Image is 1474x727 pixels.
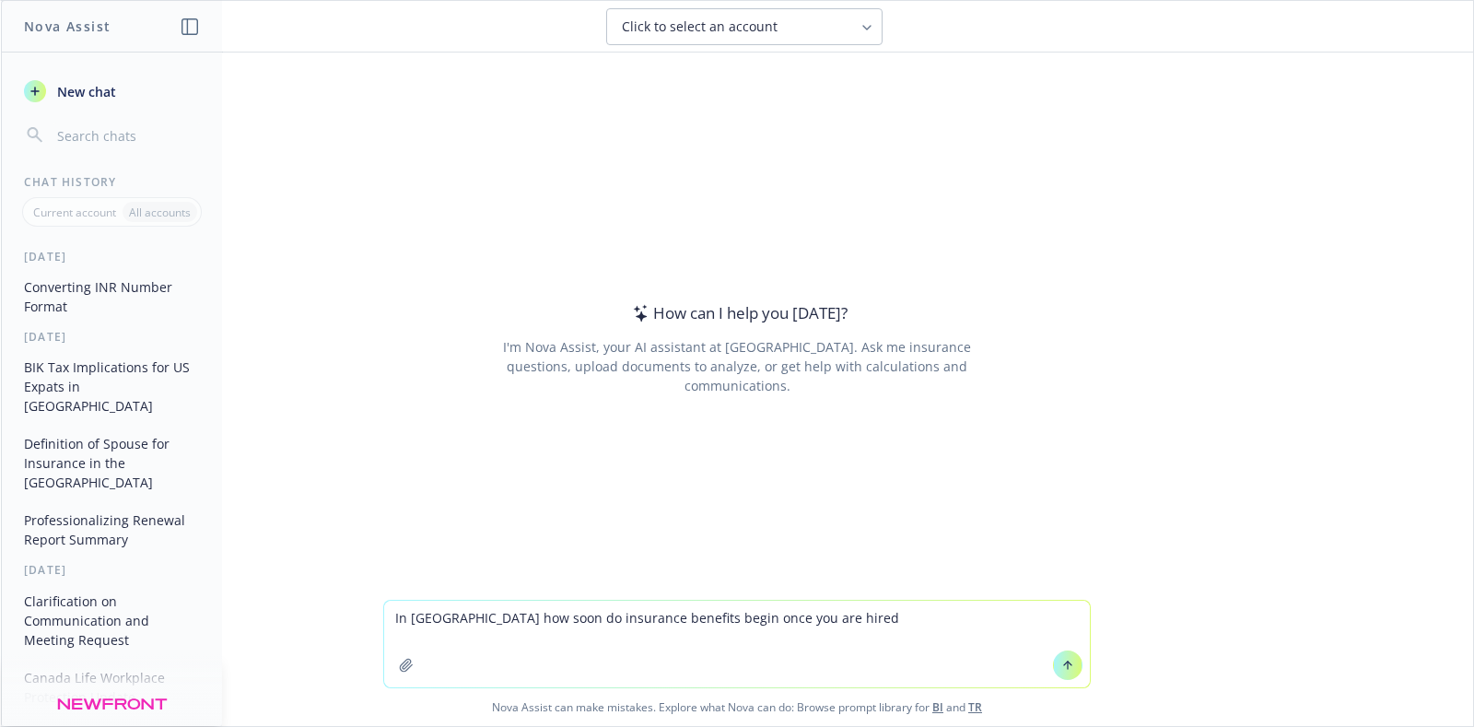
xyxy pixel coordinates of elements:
[53,123,200,148] input: Search chats
[17,272,207,322] button: Converting INR Number Format
[17,428,207,498] button: Definition of Spouse for Insurance in the [GEOGRAPHIC_DATA]
[932,699,943,715] a: BI
[384,601,1090,687] textarea: In [GEOGRAPHIC_DATA] how soon do insurance benefits begin once you are hired
[606,8,883,45] button: Click to select an account
[17,75,207,108] button: New chat
[17,352,207,421] button: BIK Tax Implications for US Expats in [GEOGRAPHIC_DATA]
[17,586,207,655] button: Clarification on Communication and Meeting Request
[8,688,1466,726] span: Nova Assist can make mistakes. Explore what Nova can do: Browse prompt library for and
[2,174,222,190] div: Chat History
[2,562,222,578] div: [DATE]
[968,699,982,715] a: TR
[17,663,207,712] button: Canada Life Workplace Protection Update
[17,505,207,555] button: Professionalizing Renewal Report Summary
[627,301,848,325] div: How can I help you [DATE]?
[2,329,222,345] div: [DATE]
[53,82,116,101] span: New chat
[33,205,116,220] p: Current account
[24,17,111,36] h1: Nova Assist
[477,337,996,395] div: I'm Nova Assist, your AI assistant at [GEOGRAPHIC_DATA]. Ask me insurance questions, upload docum...
[2,249,222,264] div: [DATE]
[129,205,191,220] p: All accounts
[622,18,778,36] span: Click to select an account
